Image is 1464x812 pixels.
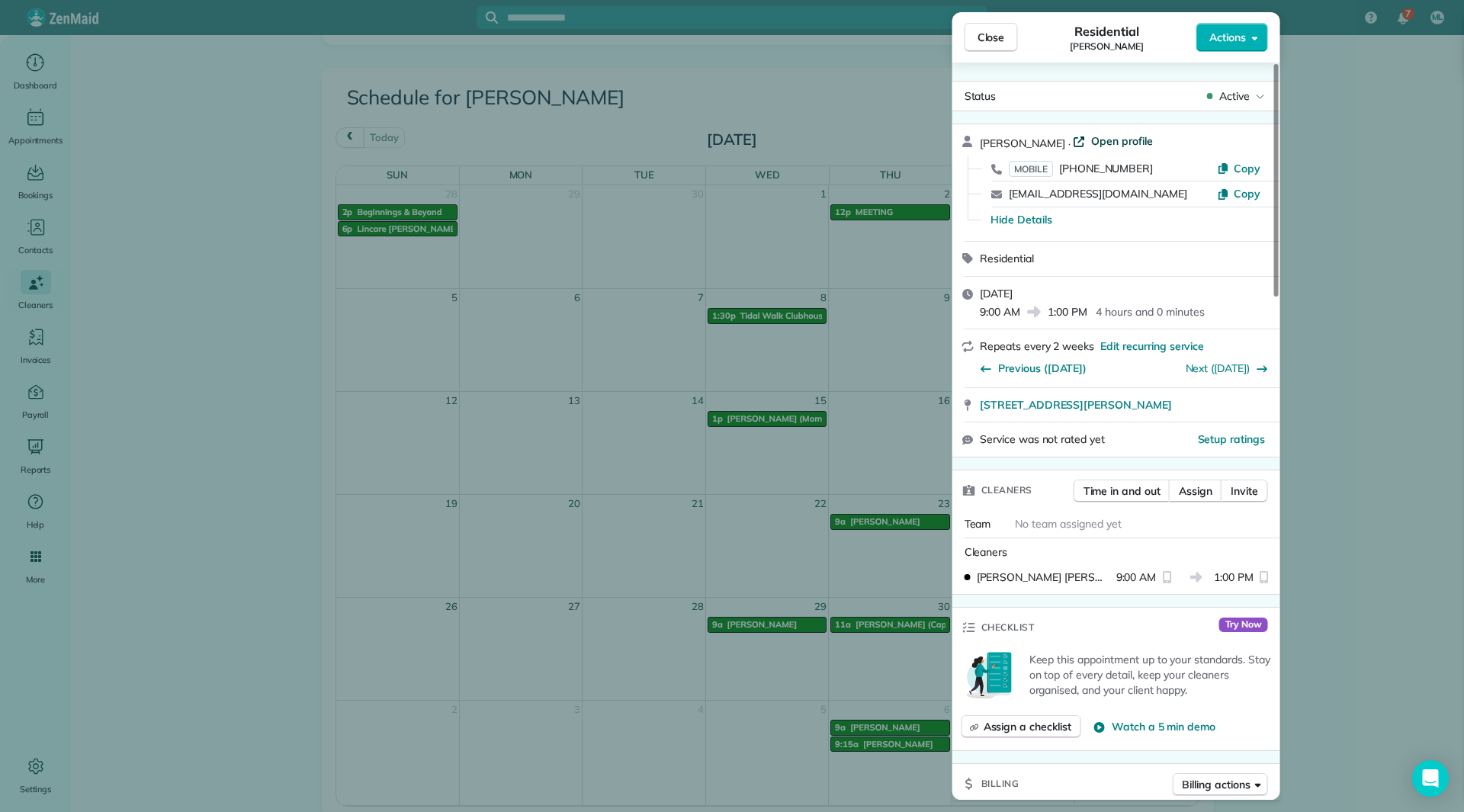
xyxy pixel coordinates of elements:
[1197,432,1265,446] span: Setup ratings
[1093,719,1215,734] button: Watch a 5 min demo
[965,545,1008,559] span: Cleaners
[1185,361,1268,376] button: Next ([DATE])
[1197,432,1265,447] button: Setup ratings
[1221,480,1268,502] button: Invite
[981,483,1032,498] span: Cleaners
[1096,304,1204,319] p: 4 hours and 0 minutes
[980,397,1172,412] span: [STREET_ADDRESS][PERSON_NAME]
[1073,133,1153,149] a: Open profile
[965,23,1018,52] button: Close
[1009,161,1053,177] span: MOBILE
[965,517,991,531] span: Team
[981,776,1019,791] span: Billing
[1234,187,1260,201] span: Copy
[1169,480,1222,502] button: Assign
[1179,483,1212,499] span: Assign
[1015,517,1121,531] span: No team assigned yet
[1412,760,1449,797] div: Open Intercom Messenger
[980,361,1087,376] button: Previous ([DATE])
[1100,339,1204,354] span: Edit recurring service
[1217,186,1260,201] button: Copy
[1084,483,1161,499] span: Time in and out
[980,252,1034,265] span: Residential
[1219,88,1250,104] span: Active
[1234,162,1260,175] span: Copy
[980,432,1105,448] span: Service was not rated yet
[1047,304,1087,319] span: 1:00 PM
[1058,162,1152,175] span: [PHONE_NUMBER]
[977,570,1110,585] span: [PERSON_NAME] [PERSON_NAME]
[1214,570,1254,585] span: 1:00 PM
[965,89,997,103] span: Status
[1009,161,1153,176] a: MOBILE[PHONE_NUMBER]
[1009,187,1187,201] a: [EMAIL_ADDRESS][DOMAIN_NAME]
[990,212,1052,227] button: Hide Details
[980,304,1020,319] span: 9:00 AM
[1074,480,1170,502] button: Time in and out
[981,620,1035,635] span: Checklist
[1217,161,1260,176] button: Copy
[978,30,1005,45] span: Close
[1064,137,1073,149] span: ·
[980,397,1271,412] a: [STREET_ADDRESS][PERSON_NAME]
[984,719,1071,734] span: Assign a checklist
[1182,777,1250,792] span: Billing actions
[962,715,1081,738] button: Assign a checklist
[1231,483,1258,499] span: Invite
[980,287,1013,300] span: [DATE]
[1209,30,1246,45] span: Actions
[980,339,1094,353] span: Repeats every 2 weeks
[998,361,1087,376] span: Previous ([DATE])
[1219,618,1268,633] span: Try Now
[1116,570,1157,585] span: 9:00 AM
[1074,22,1139,40] span: Residential
[1070,40,1145,53] span: [PERSON_NAME]
[1029,652,1271,698] p: Keep this appointment up to your standards. Stay on top of every detail, keep your cleaners organ...
[1185,361,1250,375] a: Next ([DATE])
[980,136,1065,150] span: [PERSON_NAME]
[1112,719,1215,734] span: Watch a 5 min demo
[1091,133,1153,149] span: Open profile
